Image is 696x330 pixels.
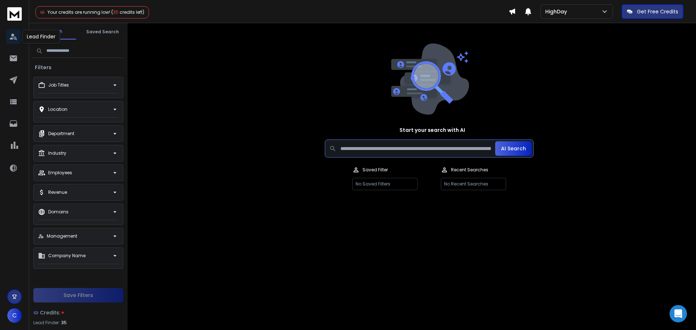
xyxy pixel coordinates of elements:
h3: Filters [32,64,54,71]
button: C [7,308,22,323]
p: Get Free Credits [637,8,678,15]
button: AI Search [495,141,532,156]
span: 35 [113,9,119,15]
button: Saved Search [80,25,125,39]
p: Department [48,131,74,137]
p: Location [48,106,67,112]
p: Management [47,233,77,239]
span: 35 [61,320,67,326]
p: No Recent Searches [441,178,506,190]
p: Saved Filter [362,167,388,173]
span: ( credits left) [111,9,144,15]
p: Company Name [48,253,86,259]
div: Open Intercom Messenger [670,305,687,322]
p: No Saved Filters [352,178,418,190]
img: image [389,43,469,115]
a: Credits: [33,305,123,320]
button: Get Free Credits [622,4,683,19]
p: Recent Searches [451,167,488,173]
p: Lead Finder: [33,320,60,326]
p: Industry [48,150,66,156]
p: Employees [48,170,72,176]
div: Lead Finder [22,30,60,43]
img: logo [7,7,22,21]
p: HighDay [545,8,570,15]
p: Revenue [48,189,67,195]
button: Search [32,24,76,39]
span: Credits: [40,309,60,316]
p: Job Titles [48,82,69,88]
span: Your credits are running low! [47,9,110,15]
h1: Start your search with AI [399,126,465,134]
p: Domains [48,209,69,215]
